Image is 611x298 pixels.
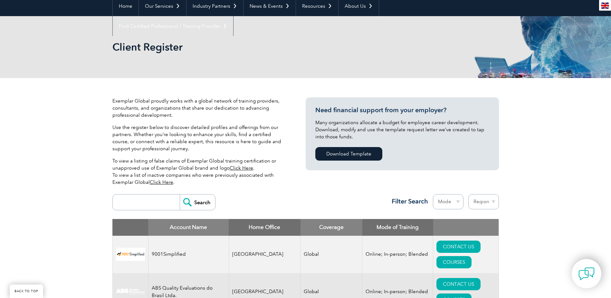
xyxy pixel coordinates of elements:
a: Download Template [315,147,382,161]
p: To view a listing of false claims of Exemplar Global training certification or unapproved use of ... [112,157,286,186]
img: en [601,3,609,9]
p: Many organizations allocate a budget for employee career development. Download, modify and use th... [315,119,489,140]
a: Click Here [230,165,253,171]
th: Account Name: activate to sort column descending [148,219,229,236]
p: Exemplar Global proudly works with a global network of training providers, consultants, and organ... [112,97,286,119]
a: CONTACT US [436,278,481,290]
td: Global [301,236,362,273]
td: 9001Simplified [148,236,229,273]
p: Use the register below to discover detailed profiles and offerings from our partners. Whether you... [112,124,286,152]
td: Online; In-person; Blended [362,236,433,273]
img: c92924ac-d9bc-ea11-a814-000d3a79823d-logo.jpg [116,288,145,295]
a: COURSES [436,256,472,268]
a: BACK TO TOP [10,284,43,298]
th: Home Office: activate to sort column ascending [229,219,301,236]
th: : activate to sort column ascending [433,219,499,236]
img: contact-chat.png [578,266,595,282]
th: Coverage: activate to sort column ascending [301,219,362,236]
a: Find Certified Professional / Training Provider [113,16,233,36]
h3: Need financial support from your employer? [315,106,489,114]
img: 37c9c059-616f-eb11-a812-002248153038-logo.png [116,248,145,261]
td: [GEOGRAPHIC_DATA] [229,236,301,273]
a: CONTACT US [436,241,481,253]
input: Search [180,194,215,210]
h2: Client Register [112,42,383,52]
a: Click Here [150,179,173,185]
th: Mode of Training: activate to sort column ascending [362,219,433,236]
h3: Filter Search [388,197,428,205]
